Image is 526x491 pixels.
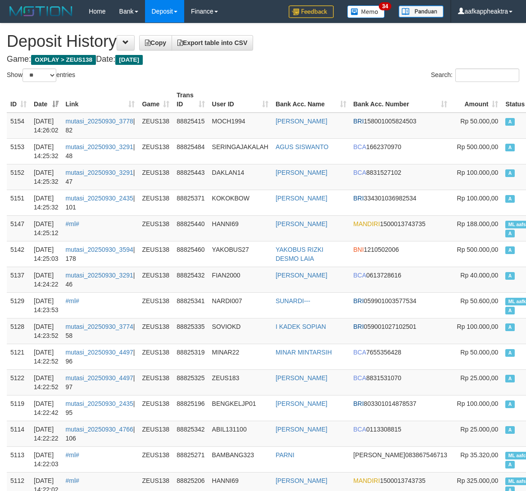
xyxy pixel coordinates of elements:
td: KOKOKBOW [209,190,272,215]
td: 88825335 [173,318,208,344]
a: [PERSON_NAME] [276,477,327,484]
td: [DATE] 14:22:52 [30,369,62,395]
span: Rp 35.320,00 [460,451,498,459]
td: 88825342 [173,421,208,446]
span: BRI [354,297,364,305]
td: 1210502006 [350,241,451,267]
span: Rp 500.000,00 [457,143,499,150]
a: mutasi_20250930_3774 [66,323,133,330]
td: 5153 [7,138,30,164]
th: Trans ID: activate to sort column ascending [173,87,208,113]
a: I KADEK SOPIAN [276,323,326,330]
span: Approved [505,169,514,177]
td: YAKOBUS27 [209,241,272,267]
span: BRI [354,118,364,125]
span: Rp 500.000,00 [457,246,499,253]
span: BCA [354,143,367,150]
td: ZEUS138 [138,164,173,190]
th: Amount: activate to sort column ascending [451,87,502,113]
a: #ml# [66,297,79,305]
td: 059901003577534 [350,292,451,318]
a: [PERSON_NAME] [276,400,327,407]
span: Rp 25.000,00 [460,374,498,382]
td: 5121 [7,344,30,369]
td: 88825325 [173,369,208,395]
span: BRI [354,400,364,407]
td: DAKLAN14 [209,164,272,190]
a: [PERSON_NAME] [276,272,327,279]
td: 5154 [7,113,30,139]
span: BCA [354,169,367,176]
span: Rp 25.000,00 [460,426,498,433]
a: mutasi_20250930_3778 [66,118,133,125]
span: Approved [505,307,514,314]
td: [DATE] 14:22:42 [30,395,62,421]
a: [PERSON_NAME] [276,169,327,176]
td: 8831531070 [350,369,451,395]
span: Approved [505,349,514,357]
th: Game: activate to sort column ascending [138,87,173,113]
a: YAKOBUS RIZKI DESMO LAIA [276,246,323,262]
td: [DATE] 14:23:53 [30,292,62,318]
td: | 46 [62,267,139,292]
a: mutasi_20250930_3594 [66,246,133,253]
td: 88825440 [173,215,208,241]
td: 5137 [7,267,30,292]
span: Rp 40.000,00 [460,272,498,279]
td: 88825371 [173,190,208,215]
td: BAMBANG323 [209,446,272,472]
td: 88825484 [173,138,208,164]
a: SUNARDI--- [276,297,310,305]
td: 88825432 [173,267,208,292]
td: | 96 [62,344,139,369]
img: Button%20Memo.svg [347,5,385,18]
td: | 82 [62,113,139,139]
td: 5114 [7,421,30,446]
td: 158001005824503 [350,113,451,139]
span: Rp 188.000,00 [457,220,499,227]
td: SERINGAJAKALAH [209,138,272,164]
td: ZEUS138 [138,369,173,395]
td: 5129 [7,292,30,318]
td: ZEUS138 [138,241,173,267]
a: MINAR MINTARSIH [276,349,332,356]
span: Approved [505,323,514,331]
td: ZEUS138 [138,215,173,241]
td: 5128 [7,318,30,344]
span: MANDIRI [354,220,380,227]
span: Approved [505,246,514,254]
span: Rp 50.000,00 [460,349,498,356]
a: mutasi_20250930_2435 [66,400,133,407]
label: Search: [431,68,519,82]
td: ZEUS138 [138,318,173,344]
span: Copy [145,39,166,46]
td: [DATE] 14:25:03 [30,241,62,267]
td: [DATE] 14:22:52 [30,344,62,369]
span: Rp 325.000,00 [457,477,499,484]
td: ZEUS138 [138,113,173,139]
td: NARDI007 [209,292,272,318]
td: 88825443 [173,164,208,190]
span: Rp 50.000,00 [460,118,498,125]
td: 059001027102501 [350,318,451,344]
a: mutasi_20250930_2435 [66,195,133,202]
td: | 95 [62,395,139,421]
td: ZEUS183 [209,369,272,395]
td: MOCH1994 [209,113,272,139]
td: 8831527102 [350,164,451,190]
a: [PERSON_NAME] [276,220,327,227]
h1: Deposit History [7,32,519,50]
td: | 58 [62,318,139,344]
label: Show entries [7,68,75,82]
a: [PERSON_NAME] [276,118,327,125]
a: mutasi_20250930_3291 [66,272,133,279]
span: Approved [505,230,514,237]
td: 88825460 [173,241,208,267]
span: Rp 50.600,00 [460,297,498,305]
td: [DATE] 14:25:32 [30,164,62,190]
span: Approved [505,195,514,203]
span: Approved [505,461,514,468]
td: | 178 [62,241,139,267]
td: FIAN2000 [209,267,272,292]
a: #ml# [66,220,79,227]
